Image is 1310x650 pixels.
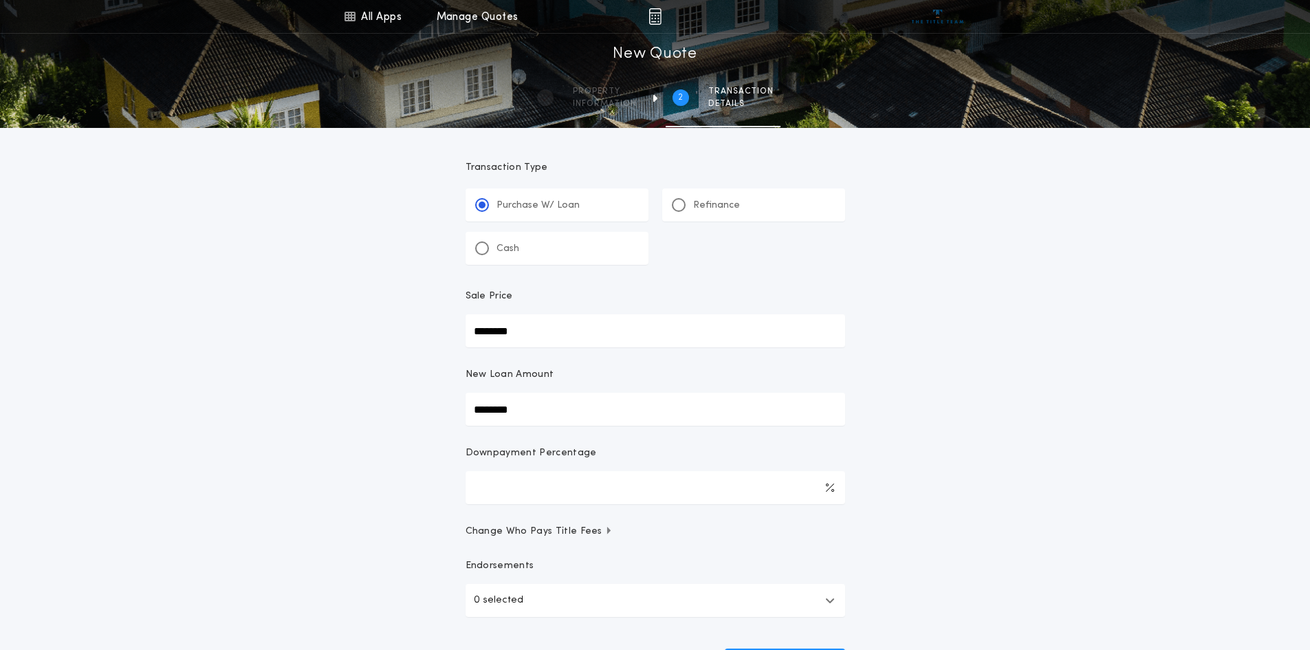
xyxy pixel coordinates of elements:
p: Cash [496,242,519,256]
h2: 2 [678,92,683,103]
input: New Loan Amount [466,393,845,426]
h1: New Quote [613,43,697,65]
p: Downpayment Percentage [466,446,597,460]
span: information [573,98,637,109]
input: Downpayment Percentage [466,471,845,504]
p: Purchase W/ Loan [496,199,580,213]
p: New Loan Amount [466,368,554,382]
p: Endorsements [466,559,845,573]
button: Change Who Pays Title Fees [466,525,845,539]
p: 0 selected [474,592,523,609]
p: Sale Price [466,290,513,303]
img: vs-icon [912,10,963,23]
span: Change Who Pays Title Fees [466,525,613,539]
span: details [708,98,774,109]
img: img [648,8,662,25]
span: Transaction [708,86,774,97]
input: Sale Price [466,314,845,347]
span: Property [573,86,637,97]
button: 0 selected [466,584,845,617]
p: Transaction Type [466,161,845,175]
p: Refinance [693,199,740,213]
